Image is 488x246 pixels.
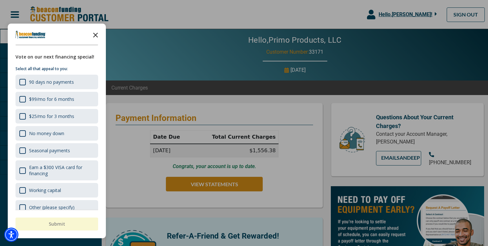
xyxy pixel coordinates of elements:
div: Earn a $300 VISA card for financing [29,164,94,176]
div: No money down [29,130,64,136]
div: $99/mo for 6 months [15,92,98,106]
div: $25/mo for 3 months [15,109,98,123]
div: Survey [8,24,106,238]
div: $99/mo for 6 months [29,96,74,102]
div: 90 days no payments [29,79,74,85]
div: Other (please specify) [29,204,75,210]
div: Seasonal payments [29,147,70,154]
div: Working capital [15,183,98,198]
div: Other (please specify) [15,200,98,215]
div: No money down [15,126,98,141]
div: Vote on our next financing special! [15,53,98,60]
div: Seasonal payments [15,143,98,158]
div: Earn a $300 VISA card for financing [15,160,98,180]
div: Accessibility Menu [4,228,18,242]
button: Submit [15,218,98,230]
p: Select all that appeal to you: [15,66,98,72]
div: Working capital [29,187,61,193]
button: Close the survey [89,28,102,41]
div: 90 days no payments [15,75,98,89]
img: Company logo [15,31,46,38]
div: $25/mo for 3 months [29,113,74,119]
